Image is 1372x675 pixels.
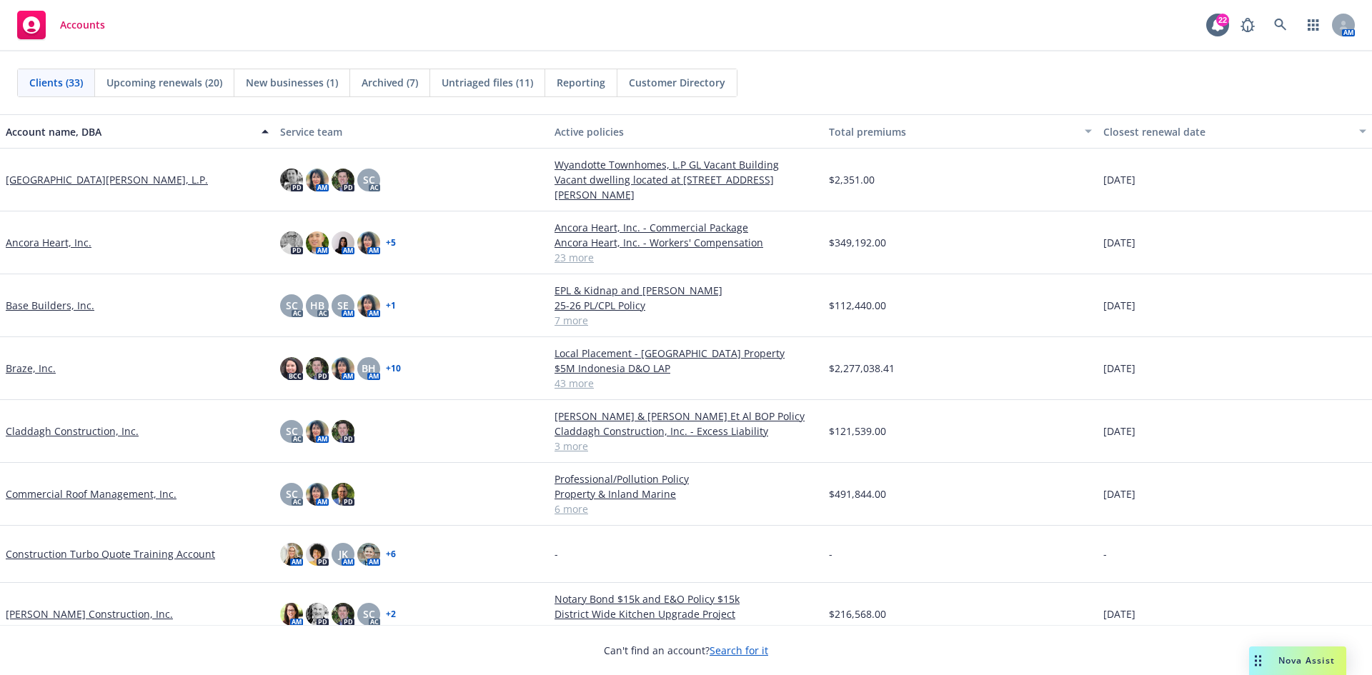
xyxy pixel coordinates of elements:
span: SC [363,606,375,621]
span: [DATE] [1103,606,1135,621]
span: SC [286,298,298,313]
img: photo [280,169,303,191]
img: photo [306,483,329,506]
a: Switch app [1299,11,1328,39]
a: Vacant dwelling located at [STREET_ADDRESS][PERSON_NAME] [555,172,817,202]
div: Active policies [555,124,817,139]
a: 6 more [555,501,817,516]
div: 22 [1216,14,1229,26]
a: Braze, Inc. [6,361,56,376]
a: + 5 [386,239,396,247]
a: [GEOGRAPHIC_DATA][PERSON_NAME], L.P. [6,172,208,187]
a: Accounts [11,5,111,45]
span: [DATE] [1103,424,1135,439]
span: $2,351.00 [829,172,875,187]
img: photo [280,231,303,254]
span: - [1103,546,1107,561]
span: - [829,546,832,561]
img: photo [332,420,354,443]
img: photo [306,420,329,443]
a: + 2 [386,610,396,619]
a: $5M Indonesia D&O LAP [555,361,817,376]
a: Property & Inland Marine [555,486,817,501]
span: [DATE] [1103,486,1135,501]
span: Reporting [557,75,605,90]
span: Can't find an account? [604,643,768,658]
a: Local Placement - [GEOGRAPHIC_DATA] Property [555,346,817,361]
span: [DATE] [1103,298,1135,313]
span: [DATE] [1103,235,1135,250]
span: $121,539.00 [829,424,886,439]
span: HB [310,298,324,313]
img: photo [332,483,354,506]
a: [PERSON_NAME] & [PERSON_NAME] Et Al BOP Policy [555,409,817,424]
span: [DATE] [1103,172,1135,187]
div: Total premiums [829,124,1076,139]
a: 3 more [555,439,817,454]
span: JK [339,546,348,561]
img: photo [306,231,329,254]
span: $216,568.00 [829,606,886,621]
div: Service team [280,124,543,139]
img: photo [357,543,380,566]
button: Service team [274,114,549,149]
button: Total premiums [823,114,1098,149]
span: Customer Directory [629,75,725,90]
a: + 6 [386,550,396,559]
a: 23 more [555,250,817,265]
span: Upcoming renewals (20) [106,75,222,90]
img: photo [306,169,329,191]
span: Untriaged files (11) [442,75,533,90]
a: Notary Bond $15k and E&O Policy $15k [555,591,817,606]
a: 7 more [555,313,817,328]
a: Search for it [710,644,768,657]
span: Clients (33) [29,75,83,90]
span: New businesses (1) [246,75,338,90]
img: photo [280,603,303,626]
img: photo [280,543,303,566]
img: photo [332,231,354,254]
a: Wyandotte Townhomes, L.P GL Vacant Building [555,157,817,172]
img: photo [332,603,354,626]
a: Professional/Pollution Policy [555,471,817,486]
span: SC [286,486,298,501]
img: photo [332,357,354,380]
span: [DATE] [1103,361,1135,376]
a: + 10 [386,364,401,373]
a: 43 more [555,376,817,391]
img: photo [332,169,354,191]
a: Search [1266,11,1295,39]
a: Ancora Heart, Inc. - Commercial Package [555,220,817,235]
span: SC [286,424,298,439]
a: 13 more [555,621,817,636]
a: District Wide Kitchen Upgrade Project [555,606,817,621]
a: + 1 [386,301,396,310]
span: Nova Assist [1278,654,1335,666]
img: photo [357,294,380,317]
img: photo [357,231,380,254]
span: BH [362,361,376,376]
a: 25-26 PL/CPL Policy [555,298,817,313]
a: Report a Bug [1233,11,1262,39]
button: Active policies [549,114,823,149]
span: - [555,546,558,561]
a: Ancora Heart, Inc. [6,235,91,250]
img: photo [306,357,329,380]
a: Construction Turbo Quote Training Account [6,546,215,561]
span: $349,192.00 [829,235,886,250]
a: EPL & Kidnap and [PERSON_NAME] [555,283,817,298]
a: Base Builders, Inc. [6,298,94,313]
span: $2,277,038.41 [829,361,895,376]
span: SC [363,172,375,187]
a: Claddagh Construction, Inc. - Excess Liability [555,424,817,439]
img: photo [306,543,329,566]
img: photo [280,357,303,380]
span: $112,440.00 [829,298,886,313]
